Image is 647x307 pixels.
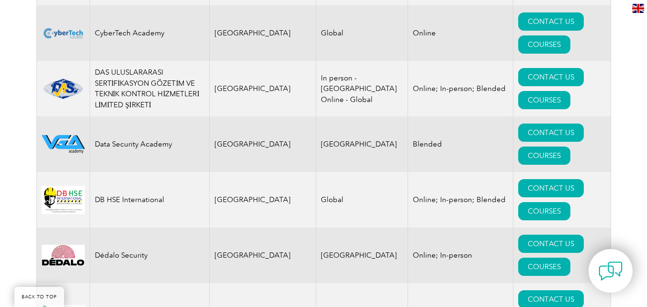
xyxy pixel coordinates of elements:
td: [GEOGRAPHIC_DATA] [209,116,316,172]
td: [GEOGRAPHIC_DATA] [316,116,408,172]
img: contact-chat.png [599,259,623,283]
td: In person - [GEOGRAPHIC_DATA] Online - Global [316,61,408,116]
td: Data Security Academy [90,116,209,172]
img: 2712ab11-b677-ec11-8d20-002248183cf6-logo.png [42,135,85,154]
td: Global [316,5,408,61]
a: COURSES [518,91,570,109]
a: COURSES [518,202,570,220]
img: 1ae26fad-5735-ef11-a316-002248972526-logo.png [42,78,85,100]
td: [GEOGRAPHIC_DATA] [209,227,316,283]
td: Online; In-person; Blended [408,172,513,227]
a: BACK TO TOP [14,287,64,307]
td: Global [316,172,408,227]
a: CONTACT US [518,124,584,142]
img: en [632,4,644,13]
img: 8151da1a-2f8e-ee11-be36-000d3ae1a22b-logo.png [42,245,85,266]
img: 5361e80d-26f3-ed11-8848-00224814fd52-logo.jpg [42,186,85,214]
td: [GEOGRAPHIC_DATA] [209,5,316,61]
a: COURSES [518,35,570,54]
a: CONTACT US [518,235,584,253]
td: [GEOGRAPHIC_DATA] [316,227,408,283]
td: Online [408,5,513,61]
td: Online; In-person; Blended [408,61,513,116]
td: DAS ULUSLARARASI SERTİFİKASYON GÖZETİM VE TEKNİK KONTROL HİZMETLERİ LİMİTED ŞİRKETİ [90,61,209,116]
td: Blended [408,116,513,172]
td: Dédalo Security [90,227,209,283]
a: CONTACT US [518,12,584,31]
img: fbf62885-d94e-ef11-a316-000d3ad139cf-logo.png [42,22,85,45]
a: COURSES [518,147,570,165]
td: [GEOGRAPHIC_DATA] [209,61,316,116]
td: Online; In-person [408,227,513,283]
a: CONTACT US [518,68,584,86]
a: CONTACT US [518,179,584,197]
a: COURSES [518,258,570,276]
td: CyberTech Academy [90,5,209,61]
td: DB HSE International [90,172,209,227]
td: [GEOGRAPHIC_DATA] [209,172,316,227]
